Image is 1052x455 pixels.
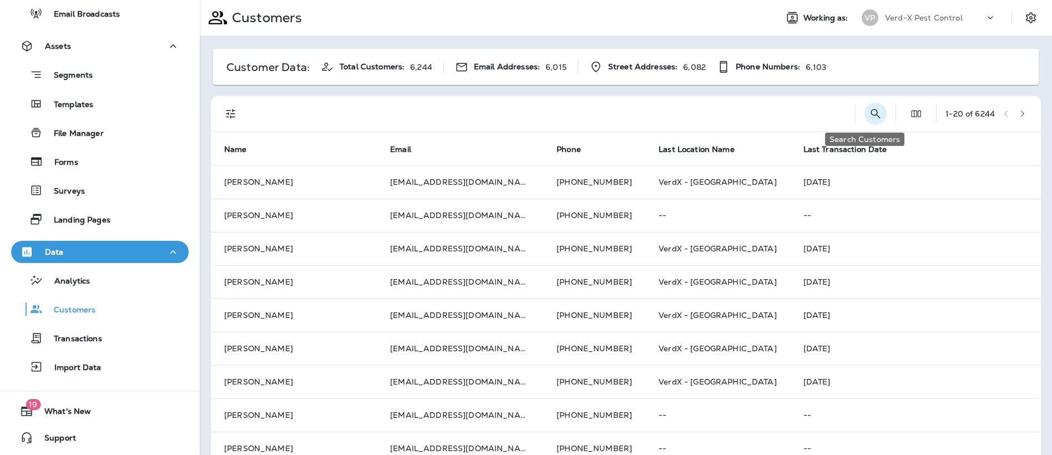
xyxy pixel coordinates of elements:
[11,179,189,202] button: Surveys
[803,211,1028,220] p: --
[543,265,645,299] td: [PHONE_NUMBER]
[683,63,706,72] p: 6,082
[220,103,242,125] button: Filters
[790,165,1041,199] td: [DATE]
[11,63,189,87] button: Segments
[11,241,189,263] button: Data
[557,144,595,154] span: Phone
[43,158,78,168] p: Forms
[659,145,735,154] span: Last Location Name
[227,9,302,26] p: Customers
[543,232,645,265] td: [PHONE_NUMBER]
[736,62,800,72] span: Phone Numbers:
[43,215,110,226] p: Landing Pages
[410,63,432,72] p: 6,244
[659,411,777,419] p: --
[790,265,1041,299] td: [DATE]
[543,299,645,332] td: [PHONE_NUMBER]
[790,232,1041,265] td: [DATE]
[11,297,189,321] button: Customers
[11,355,189,378] button: Import Data
[608,62,677,72] span: Street Addresses:
[377,398,543,432] td: [EMAIL_ADDRESS][DOMAIN_NAME]
[543,365,645,398] td: [PHONE_NUMBER]
[33,433,76,447] span: Support
[864,103,887,125] button: Search Customers
[11,400,189,422] button: 19What's New
[11,326,189,350] button: Transactions
[825,133,904,146] div: Search Customers
[211,265,377,299] td: [PERSON_NAME]
[862,9,878,26] div: VP
[905,103,927,125] button: Edit Fields
[659,177,777,187] span: VerdX - [GEOGRAPHIC_DATA]
[224,145,247,154] span: Name
[211,398,377,432] td: [PERSON_NAME]
[659,144,749,154] span: Last Location Name
[211,199,377,232] td: [PERSON_NAME]
[659,277,777,287] span: VerdX - [GEOGRAPHIC_DATA]
[43,305,95,316] p: Customers
[33,407,91,420] span: What's New
[803,144,902,154] span: Last Transaction Date
[803,411,1028,419] p: --
[659,310,777,320] span: VerdX - [GEOGRAPHIC_DATA]
[377,265,543,299] td: [EMAIL_ADDRESS][DOMAIN_NAME]
[377,332,543,365] td: [EMAIL_ADDRESS][DOMAIN_NAME]
[543,332,645,365] td: [PHONE_NUMBER]
[43,186,85,197] p: Surveys
[45,42,71,50] p: Assets
[11,92,189,115] button: Templates
[659,211,777,220] p: --
[377,232,543,265] td: [EMAIL_ADDRESS][DOMAIN_NAME]
[790,299,1041,332] td: [DATE]
[43,70,93,82] p: Segments
[377,199,543,232] td: [EMAIL_ADDRESS][DOMAIN_NAME]
[803,13,851,23] span: Working as:
[211,299,377,332] td: [PERSON_NAME]
[11,35,189,57] button: Assets
[790,332,1041,365] td: [DATE]
[659,444,777,453] p: --
[11,121,189,144] button: File Manager
[11,150,189,173] button: Forms
[803,145,887,154] span: Last Transaction Date
[43,100,93,110] p: Templates
[659,244,777,254] span: VerdX - [GEOGRAPHIC_DATA]
[474,62,540,72] span: Email Addresses:
[885,13,963,22] p: Verd-X Pest Control
[211,365,377,398] td: [PERSON_NAME]
[11,269,189,292] button: Analytics
[340,62,404,72] span: Total Customers:
[377,299,543,332] td: [EMAIL_ADDRESS][DOMAIN_NAME]
[211,165,377,199] td: [PERSON_NAME]
[11,427,189,449] button: Support
[43,129,104,139] p: File Manager
[543,199,645,232] td: [PHONE_NUMBER]
[659,377,777,387] span: VerdX - [GEOGRAPHIC_DATA]
[1021,8,1041,28] button: Settings
[803,444,1028,453] p: --
[543,165,645,199] td: [PHONE_NUMBER]
[43,9,120,20] p: Email Broadcasts
[390,144,426,154] span: Email
[43,363,102,373] p: Import Data
[545,63,567,72] p: 6,015
[790,365,1041,398] td: [DATE]
[43,276,90,287] p: Analytics
[211,232,377,265] td: [PERSON_NAME]
[43,334,102,345] p: Transactions
[543,398,645,432] td: [PHONE_NUMBER]
[659,343,777,353] span: VerdX - [GEOGRAPHIC_DATA]
[806,63,827,72] p: 6,103
[211,332,377,365] td: [PERSON_NAME]
[945,109,995,118] div: 1 - 20 of 6244
[390,145,411,154] span: Email
[377,165,543,199] td: [EMAIL_ADDRESS][DOMAIN_NAME]
[26,399,41,410] span: 19
[557,145,581,154] span: Phone
[45,247,64,256] p: Data
[377,365,543,398] td: [EMAIL_ADDRESS][DOMAIN_NAME]
[224,144,261,154] span: Name
[11,208,189,231] button: Landing Pages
